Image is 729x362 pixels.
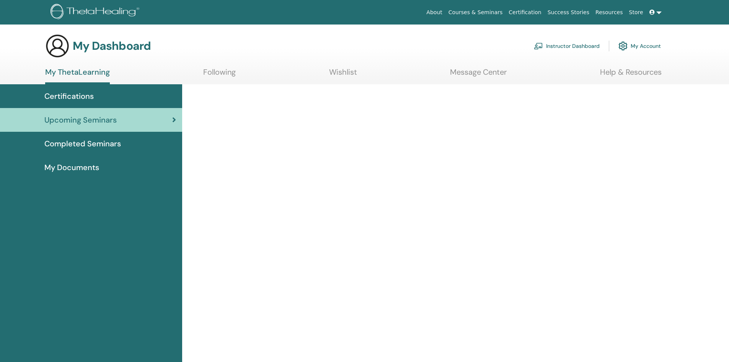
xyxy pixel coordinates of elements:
[329,67,357,82] a: Wishlist
[423,5,445,20] a: About
[203,67,236,82] a: Following
[618,39,628,52] img: cog.svg
[45,67,110,84] a: My ThetaLearning
[600,67,662,82] a: Help & Resources
[51,4,142,21] img: logo.png
[44,138,121,149] span: Completed Seminars
[73,39,151,53] h3: My Dashboard
[592,5,626,20] a: Resources
[626,5,646,20] a: Store
[445,5,506,20] a: Courses & Seminars
[450,67,507,82] a: Message Center
[44,90,94,102] span: Certifications
[618,38,661,54] a: My Account
[44,162,99,173] span: My Documents
[44,114,117,126] span: Upcoming Seminars
[545,5,592,20] a: Success Stories
[534,43,543,49] img: chalkboard-teacher.svg
[534,38,600,54] a: Instructor Dashboard
[45,34,70,58] img: generic-user-icon.jpg
[506,5,544,20] a: Certification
